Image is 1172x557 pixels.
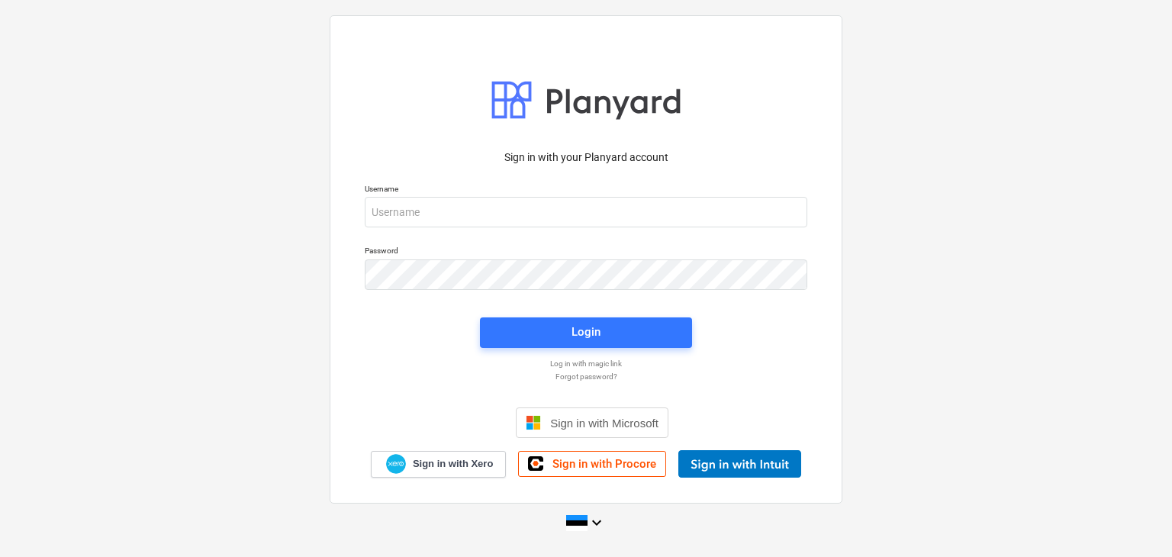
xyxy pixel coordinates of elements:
p: Sign in with your Planyard account [365,150,807,166]
span: Sign in with Procore [552,457,656,471]
span: Sign in with Xero [413,457,493,471]
p: Password [365,246,807,259]
button: Login [480,317,692,348]
input: Username [365,197,807,227]
p: Username [365,184,807,197]
div: Login [572,322,600,342]
img: Xero logo [386,454,406,475]
a: Forgot password? [357,372,815,382]
i: keyboard_arrow_down [588,514,606,532]
a: Sign in with Procore [518,451,666,477]
span: Sign in with Microsoft [550,417,658,430]
a: Sign in with Xero [371,451,507,478]
a: Log in with magic link [357,359,815,369]
img: Microsoft logo [526,415,541,430]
